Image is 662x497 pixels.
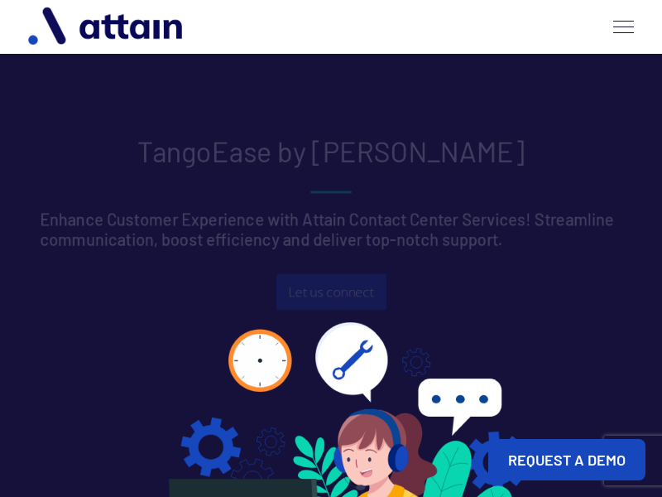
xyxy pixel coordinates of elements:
[276,273,386,310] a: Let us connect
[20,1,194,53] img: logo
[40,135,622,166] h2: TangoEase by [PERSON_NAME]
[40,209,622,248] p: Enhance Customer Experience with Attain Contact Center Services! Streamline communication, boost ...
[488,439,645,480] a: REQUEST A DEMO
